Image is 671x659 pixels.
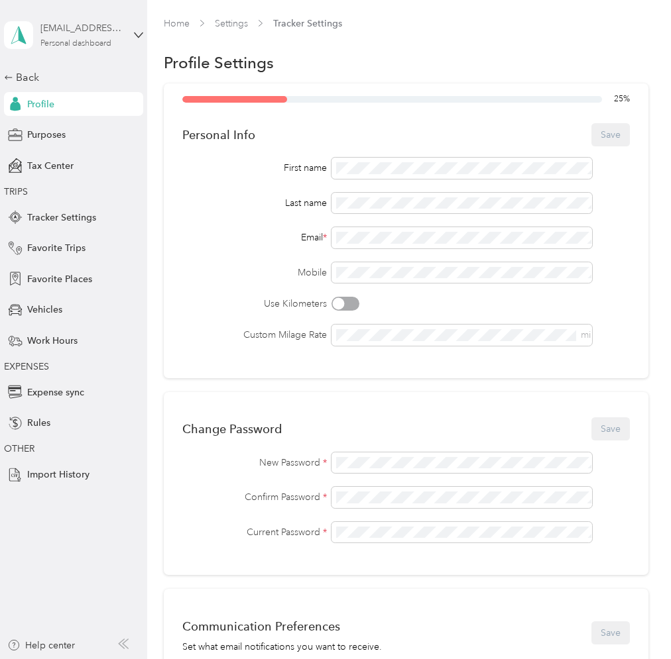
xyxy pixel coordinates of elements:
[182,328,327,342] label: Custom Milage Rate
[27,468,90,482] span: Import History
[27,272,92,286] span: Favorite Places
[27,303,62,317] span: Vehicles
[27,159,74,173] span: Tax Center
[182,456,327,470] label: New Password
[182,490,327,504] label: Confirm Password
[27,128,66,142] span: Purposes
[164,56,274,70] h1: Profile Settings
[7,638,75,652] button: Help center
[164,18,190,29] a: Home
[4,70,137,85] div: Back
[27,211,96,225] span: Tracker Settings
[40,21,123,35] div: [EMAIL_ADDRESS][DOMAIN_NAME]
[182,422,282,436] div: Change Password
[27,97,54,111] span: Profile
[4,443,34,454] span: OTHER
[182,266,327,279] label: Mobile
[182,619,382,633] div: Communication Preferences
[27,334,78,348] span: Work Hours
[182,161,327,175] div: First name
[597,585,671,659] iframe: Everlance-gr Chat Button Frame
[182,525,327,539] label: Current Password
[4,361,49,372] span: EXPENSES
[27,241,86,255] span: Favorite Trips
[581,329,591,340] span: mi
[27,385,84,399] span: Expense sync
[182,128,255,142] div: Personal Info
[614,93,630,105] span: 25 %
[27,416,50,430] span: Rules
[182,230,327,244] div: Email
[182,640,382,654] div: Set what email notifications you want to receive.
[40,40,111,48] div: Personal dashboard
[182,196,327,210] div: Last name
[273,17,342,30] span: Tracker Settings
[4,186,28,197] span: TRIPS
[182,297,327,311] label: Use Kilometers
[215,18,248,29] a: Settings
